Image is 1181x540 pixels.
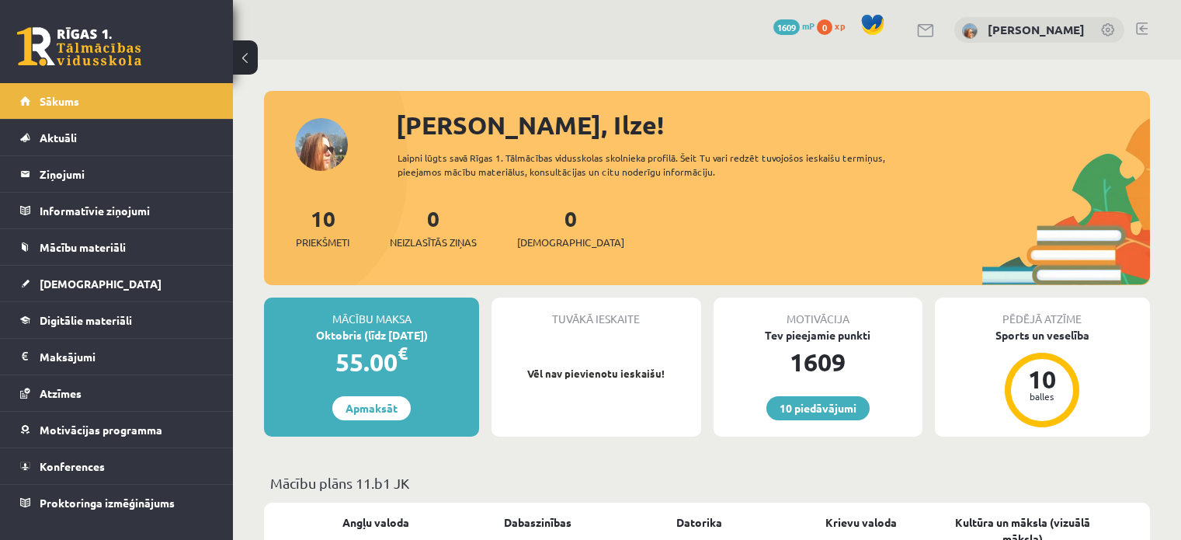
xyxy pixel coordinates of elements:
a: Sports un veselība 10 balles [935,327,1150,430]
a: Aktuāli [20,120,214,155]
div: Laipni lūgts savā Rīgas 1. Tālmācības vidusskolas skolnieka profilā. Šeit Tu vari redzēt tuvojošo... [398,151,929,179]
a: Informatīvie ziņojumi [20,193,214,228]
div: Motivācija [714,298,922,327]
span: 1609 [773,19,800,35]
p: Vēl nav pievienotu ieskaišu! [499,366,693,381]
span: 0 [817,19,832,35]
a: [PERSON_NAME] [988,22,1085,37]
a: Sākums [20,83,214,119]
a: Atzīmes [20,375,214,411]
a: Rīgas 1. Tālmācības vidusskola [17,27,141,66]
span: € [398,342,408,364]
span: xp [835,19,845,32]
a: 0[DEMOGRAPHIC_DATA] [517,204,624,250]
div: Sports un veselība [935,327,1150,343]
a: 1609 mP [773,19,815,32]
span: mP [802,19,815,32]
span: Motivācijas programma [40,423,162,437]
div: Mācību maksa [264,298,479,327]
span: Mācību materiāli [40,240,126,254]
span: Konferences [40,459,105,473]
a: [DEMOGRAPHIC_DATA] [20,266,214,301]
div: Pēdējā atzīme [935,298,1150,327]
a: Angļu valoda [342,514,409,531]
div: balles [1019,392,1065,401]
div: 55.00 [264,343,479,381]
a: Dabaszinības [504,514,571,531]
div: Oktobris (līdz [DATE]) [264,327,479,343]
a: Proktoringa izmēģinājums [20,485,214,521]
a: Datorika [676,514,722,531]
a: Mācību materiāli [20,229,214,265]
span: Priekšmeti [296,235,349,250]
img: Ilze Behmane-Bergmane [962,23,978,39]
a: 10Priekšmeti [296,204,349,250]
div: Tuvākā ieskaite [492,298,700,327]
a: Digitālie materiāli [20,302,214,338]
p: Mācību plāns 11.b1 JK [270,472,1144,493]
a: Apmaksāt [332,396,411,420]
span: Digitālie materiāli [40,313,132,327]
a: 10 piedāvājumi [766,396,870,420]
a: Konferences [20,448,214,484]
span: Aktuāli [40,131,77,145]
span: [DEMOGRAPHIC_DATA] [517,235,624,250]
a: 0 xp [817,19,853,32]
a: Maksājumi [20,339,214,375]
span: Proktoringa izmēģinājums [40,496,175,510]
legend: Ziņojumi [40,156,214,192]
legend: Maksājumi [40,339,214,375]
legend: Informatīvie ziņojumi [40,193,214,228]
a: Krievu valoda [825,514,897,531]
span: Sākums [40,94,79,108]
div: [PERSON_NAME], Ilze! [396,106,1150,144]
div: 10 [1019,367,1065,392]
span: Neizlasītās ziņas [390,235,477,250]
span: Atzīmes [40,386,82,400]
a: Motivācijas programma [20,412,214,448]
div: Tev pieejamie punkti [714,327,922,343]
span: [DEMOGRAPHIC_DATA] [40,277,162,291]
a: 0Neizlasītās ziņas [390,204,477,250]
div: 1609 [714,343,922,381]
a: Ziņojumi [20,156,214,192]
